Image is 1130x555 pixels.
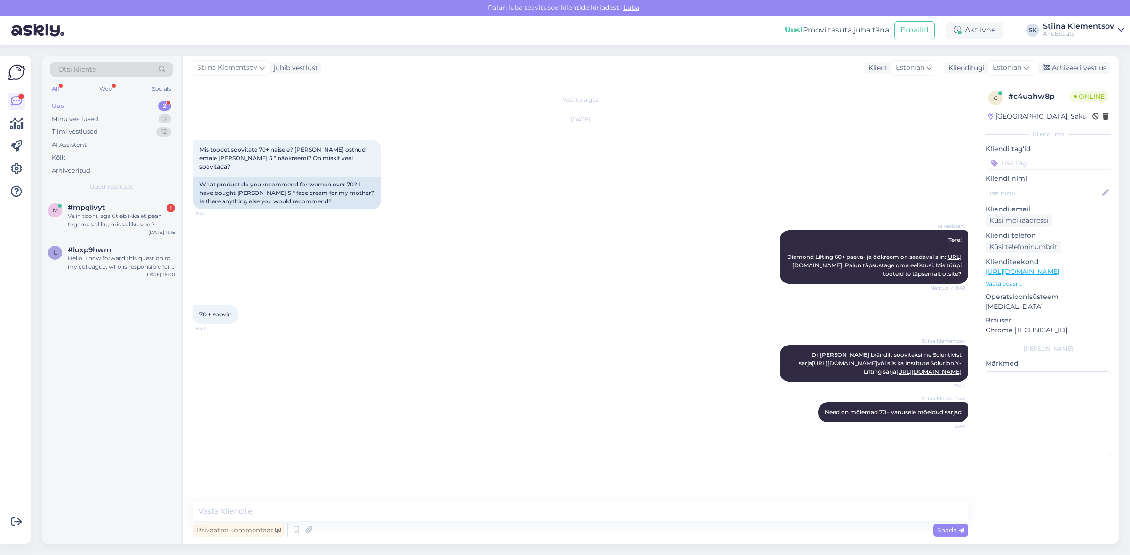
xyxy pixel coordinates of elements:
span: 9:43 [196,325,231,332]
p: [MEDICAL_DATA] [986,302,1111,312]
p: Brauser [986,315,1111,325]
a: Stiina KlementsovAndBeauty [1043,23,1124,38]
span: Stiina Klementsov [922,338,965,345]
div: 2 [159,114,171,124]
div: [DATE] 11:16 [148,229,175,236]
div: All [50,83,61,95]
div: 12 [156,127,171,137]
span: Nähtud ✓ 9:42 [930,284,965,291]
span: AI Assistent [930,223,965,230]
div: AndBeauty [1043,30,1114,38]
span: #mpqlivyt [68,203,105,212]
span: Otsi kliente [58,64,96,74]
div: Socials [150,83,173,95]
div: Küsi meiliaadressi [986,214,1052,227]
div: 1 [167,204,175,212]
span: 9:41 [196,210,231,217]
span: Stiina Klementsov [197,63,257,73]
p: Kliendi nimi [986,174,1111,184]
div: Web [97,83,114,95]
p: Chrome [TECHNICAL_ID] [986,325,1111,335]
a: [URL][DOMAIN_NAME] [896,368,962,375]
div: Uus [52,101,64,111]
span: 9:44 [930,382,965,389]
span: l [54,249,57,256]
div: AI Assistent [52,140,87,150]
div: [DATE] 18:00 [145,271,175,278]
span: Need on mõlemad 70+ vanusele mõeldud sarjad [825,409,962,416]
div: [GEOGRAPHIC_DATA], Saku [988,112,1087,121]
p: Vaata edasi ... [986,280,1111,288]
span: Mis toodet soovitate 70+ naisele? [PERSON_NAME] ostnud emale [PERSON_NAME] 5 * näokreemi? On misk... [199,146,367,170]
div: Arhiveeritud [52,166,90,176]
p: Kliendi email [986,204,1111,214]
div: Stiina Klementsov [1043,23,1114,30]
div: Kliendi info [986,130,1111,138]
span: Estonian [896,63,924,73]
div: Minu vestlused [52,114,98,124]
div: Tiimi vestlused [52,127,98,137]
span: Estonian [993,63,1021,73]
p: Kliendi tag'id [986,144,1111,154]
div: Proovi tasuta juba täna: [785,24,891,36]
span: Dr [PERSON_NAME] brändilt soovitaksime Scientivist sarja või siis ka Institute Solution Y-Lifting... [799,351,963,375]
div: # c4uahw8p [1008,91,1070,102]
div: Kõik [52,153,65,162]
span: #loxp9hwm [68,246,111,254]
button: Emailid [894,21,935,39]
div: 2 [158,101,171,111]
div: [DATE] [193,115,968,124]
span: 9:44 [930,423,965,430]
input: Lisa tag [986,156,1111,170]
div: Vestlus algas [193,96,968,104]
input: Lisa nimi [986,188,1100,198]
p: Operatsioonisüsteem [986,292,1111,302]
div: Valin tooni, aga ütleb ikka et pean tegema valiku, mis valiku veel? [68,212,175,229]
p: Klienditeekond [986,257,1111,267]
div: Klienditugi [945,63,985,73]
span: Stiina Klementsov [922,395,965,402]
div: Klient [865,63,888,73]
div: Hello, I now forward this question to my colleague, who is responsible for this. The reply will b... [68,254,175,271]
span: m [53,207,58,214]
img: Askly Logo [8,64,25,81]
a: [URL][DOMAIN_NAME] [986,267,1059,276]
div: Arhiveeri vestlus [1038,62,1110,74]
div: What product do you recommend for women over 70? I have bought [PERSON_NAME] 5 * face cream for m... [193,177,381,209]
div: Küsi telefoninumbrit [986,241,1061,253]
span: Saada [937,526,964,534]
span: Online [1070,91,1108,102]
p: Märkmed [986,359,1111,369]
span: Luba [621,3,642,12]
a: [URL][DOMAIN_NAME] [812,360,877,367]
span: Tere! Diamond Lifting 60+ päeva- ja öökreem on saadaval siin: . Palun täpsustage oma eelistusi. M... [787,236,963,277]
p: Kliendi telefon [986,231,1111,241]
b: Uus! [785,25,803,34]
span: c [994,94,998,101]
div: juhib vestlust [270,63,318,73]
span: 70 + soovin [199,311,231,318]
div: SK [1026,24,1039,37]
div: Privaatne kommentaar [193,524,285,537]
div: Aktiivne [946,22,1003,39]
div: [PERSON_NAME] [986,345,1111,353]
span: Uued vestlused [90,183,134,191]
